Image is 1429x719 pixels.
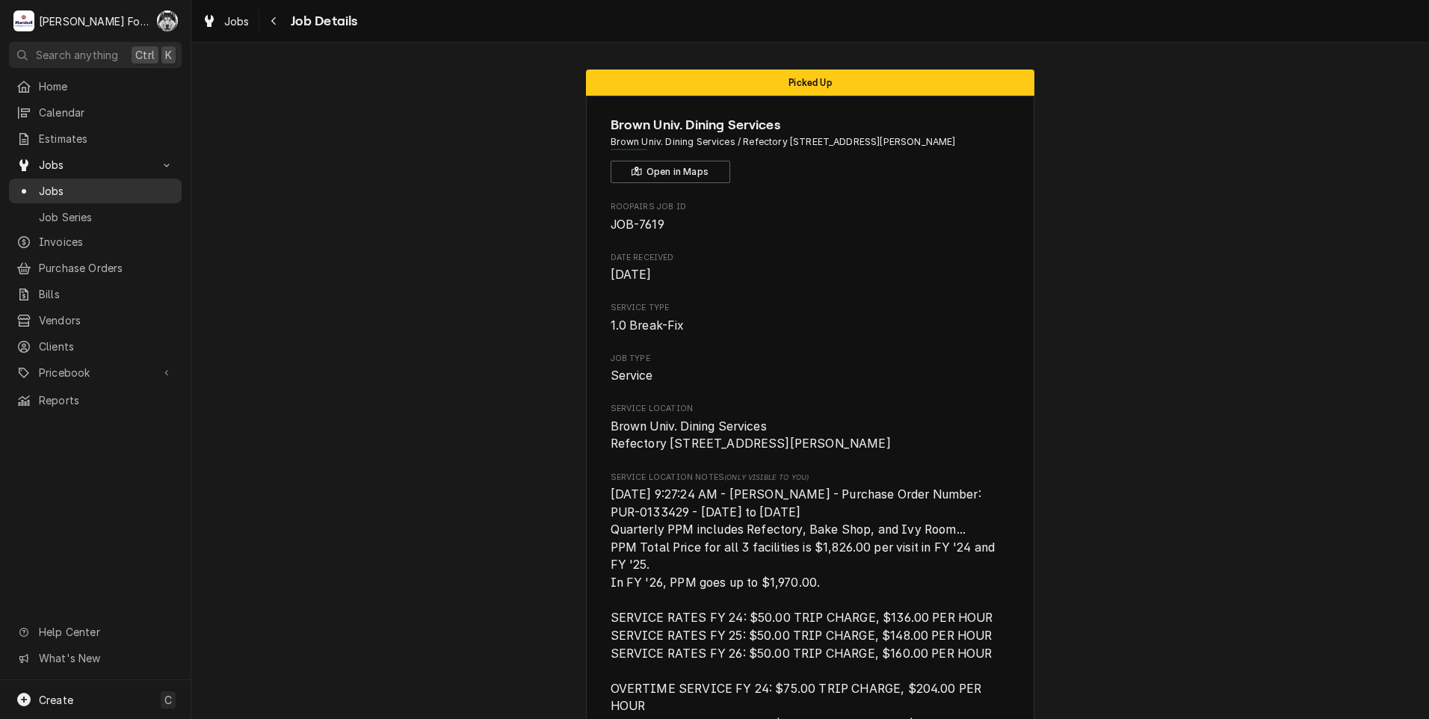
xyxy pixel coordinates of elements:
span: Date Received [611,252,1010,264]
span: What's New [39,650,173,666]
a: Go to Jobs [9,152,182,177]
div: [PERSON_NAME] Food Equipment Service [39,13,149,29]
span: Address [611,135,1010,149]
a: Home [9,74,182,99]
span: Service [611,368,653,383]
span: 1.0 Break-Fix [611,318,685,333]
span: Help Center [39,624,173,640]
div: Status [586,70,1034,96]
span: Picked Up [788,78,831,87]
span: Service Location [611,403,1010,415]
span: Create [39,694,73,706]
span: Job Type [611,367,1010,385]
span: Invoices [39,234,174,250]
span: Vendors [39,312,174,328]
span: Job Series [39,209,174,225]
span: Bills [39,286,174,302]
a: Purchase Orders [9,256,182,280]
span: Name [611,115,1010,135]
a: Invoices [9,229,182,254]
a: Jobs [9,179,182,203]
span: Calendar [39,105,174,120]
div: Job Type [611,353,1010,385]
span: Roopairs Job ID [611,216,1010,234]
span: C [164,692,172,708]
a: Clients [9,334,182,359]
span: Roopairs Job ID [611,201,1010,213]
span: Job Type [611,353,1010,365]
a: Go to What's New [9,646,182,670]
a: Reports [9,388,182,413]
span: K [165,47,172,63]
span: Jobs [39,157,152,173]
span: Pricebook [39,365,152,380]
span: Service Location [611,418,1010,453]
span: Purchase Orders [39,260,174,276]
span: Estimates [39,131,174,146]
a: Vendors [9,308,182,333]
a: Go to Pricebook [9,360,182,385]
span: Home [39,78,174,94]
span: Jobs [39,183,174,199]
button: Navigate back [262,9,286,33]
div: Client Information [611,115,1010,183]
span: Service Type [611,317,1010,335]
a: Bills [9,282,182,306]
a: Job Series [9,205,182,229]
span: Brown Univ. Dining Services Refectory [STREET_ADDRESS][PERSON_NAME] [611,419,891,451]
div: M [13,10,34,31]
div: Marshall Food Equipment Service's Avatar [13,10,34,31]
div: Chris Murphy (103)'s Avatar [157,10,178,31]
span: [DATE] [611,268,652,282]
span: (Only Visible to You) [724,473,809,481]
button: Open in Maps [611,161,730,183]
span: Ctrl [135,47,155,63]
span: Date Received [611,266,1010,284]
span: Service Location Notes [611,472,1010,484]
a: Jobs [196,9,256,34]
a: Go to Help Center [9,620,182,644]
div: Service Location [611,403,1010,453]
a: Calendar [9,100,182,125]
span: Search anything [36,47,118,63]
span: JOB-7619 [611,217,664,232]
div: C( [157,10,178,31]
span: Reports [39,392,174,408]
span: Job Details [286,11,358,31]
div: Date Received [611,252,1010,284]
button: Search anythingCtrlK [9,42,182,68]
span: Clients [39,339,174,354]
div: Roopairs Job ID [611,201,1010,233]
a: Estimates [9,126,182,151]
div: Service Type [611,302,1010,334]
span: Jobs [224,13,250,29]
span: Service Type [611,302,1010,314]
